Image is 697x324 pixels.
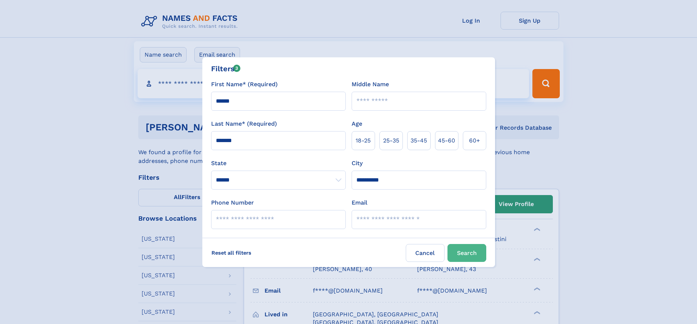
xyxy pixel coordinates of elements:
label: Age [352,119,362,128]
label: Cancel [406,244,445,262]
label: Phone Number [211,198,254,207]
label: Last Name* (Required) [211,119,277,128]
span: 35‑45 [411,136,427,145]
button: Search [447,244,486,262]
span: 25‑35 [383,136,399,145]
label: Middle Name [352,80,389,89]
div: Filters [211,63,241,74]
label: Email [352,198,367,207]
span: 60+ [469,136,480,145]
span: 45‑60 [438,136,455,145]
label: First Name* (Required) [211,80,278,89]
label: City [352,159,363,168]
span: 18‑25 [356,136,371,145]
label: Reset all filters [207,244,256,262]
label: State [211,159,346,168]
